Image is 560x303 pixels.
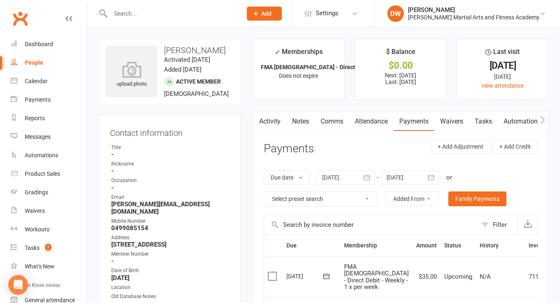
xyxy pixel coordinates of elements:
span: N/A [480,273,491,280]
a: Reports [11,109,87,128]
span: Settings [316,4,338,23]
a: Messages [11,128,87,146]
div: [DATE] [465,61,541,70]
a: Comms [315,112,349,131]
div: Date of Birth [111,267,230,275]
div: Occupation [111,177,230,184]
div: Product Sales [25,170,60,177]
div: $0.00 [363,61,438,70]
a: Dashboard [11,35,87,54]
div: Email [111,193,230,201]
span: FMA [DEMOGRAPHIC_DATA] - Direct Debit - Weekly - 1 x per week [344,263,409,291]
button: + Add Credit [492,139,538,154]
th: Status [441,235,476,256]
div: Old Database Notes [111,293,230,301]
div: Calendar [25,78,48,84]
div: Mobile Number [111,217,230,225]
div: Open Intercom Messenger [8,275,28,295]
a: Tasks 7 [11,239,87,257]
th: Due [283,235,340,256]
div: Address [111,234,230,242]
i: ✓ [274,48,280,56]
time: Added [DATE] [164,66,202,73]
span: 7 [45,244,52,251]
div: Messages [25,133,51,140]
strong: - [111,167,230,175]
h3: [PERSON_NAME] [106,46,234,55]
a: Product Sales [11,165,87,183]
a: Waivers [434,112,469,131]
a: What's New [11,257,87,276]
div: People [25,59,43,66]
div: Waivers [25,207,45,214]
th: Amount [412,235,441,256]
th: History [476,235,525,256]
h3: Contact information [110,125,230,138]
div: Workouts [25,226,49,233]
a: Automations [11,146,87,165]
div: Nickname [111,160,230,168]
div: Payments [25,96,51,103]
strong: [PERSON_NAME][EMAIL_ADDRESS][DOMAIN_NAME] [111,200,230,215]
a: Clubworx [10,8,30,29]
span: [DEMOGRAPHIC_DATA] [164,90,229,98]
a: Family Payments [448,191,506,206]
strong: [DATE] [111,274,230,282]
div: Memberships [274,47,323,62]
span: Does not expire [279,72,318,79]
button: Due date [264,170,309,185]
input: Search by invoice number [264,215,477,235]
button: + Add Adjustment [431,139,490,154]
a: Attendance [349,112,394,131]
div: [PERSON_NAME] [408,6,539,14]
div: [DATE] [286,270,324,282]
a: Calendar [11,72,87,91]
a: Gradings [11,183,87,202]
a: Activity [253,112,286,131]
div: Reports [25,115,45,121]
div: Filter [493,220,507,230]
div: [PERSON_NAME] Martial Arts and Fitness Academy [408,14,539,21]
td: 7111965 [525,256,556,297]
a: Automations [498,112,547,131]
a: Payments [11,91,87,109]
a: Tasks [469,112,498,131]
div: [DATE] [465,72,541,81]
a: Notes [286,112,315,131]
strong: - [111,184,230,191]
h3: Payments [264,142,314,155]
th: Invoice # [525,235,556,256]
div: upload photo [106,61,157,89]
div: Location [111,284,230,291]
a: Workouts [11,220,87,239]
span: Active member [176,78,221,85]
button: Added From [385,191,439,206]
div: Member Number [111,250,230,258]
div: Title [111,144,230,151]
td: $35.00 [412,256,441,297]
strong: - [111,151,230,158]
input: Search... [108,8,236,19]
div: $ Balance [386,47,415,61]
button: Filter [477,215,518,235]
button: Add [247,7,282,21]
div: or [446,172,452,182]
div: Tasks [25,245,40,251]
strong: - [111,257,230,265]
span: Add [261,10,272,17]
p: Next: [DATE] Last: [DATE] [363,72,438,85]
time: Activated [DATE] [164,56,210,63]
a: People [11,54,87,72]
a: Payments [394,112,434,131]
div: Dashboard [25,41,53,47]
span: Upcoming [444,273,472,280]
strong: [STREET_ADDRESS] [111,241,230,248]
div: Gradings [25,189,48,196]
a: view attendance [482,82,524,89]
strong: FMA [DEMOGRAPHIC_DATA] - Direct Debit - Weekly - 1 x pe... [261,64,419,70]
div: Automations [25,152,58,158]
div: DW [387,5,404,22]
a: Waivers [11,202,87,220]
strong: 0499085154 [111,224,230,232]
div: Last visit [485,47,520,61]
